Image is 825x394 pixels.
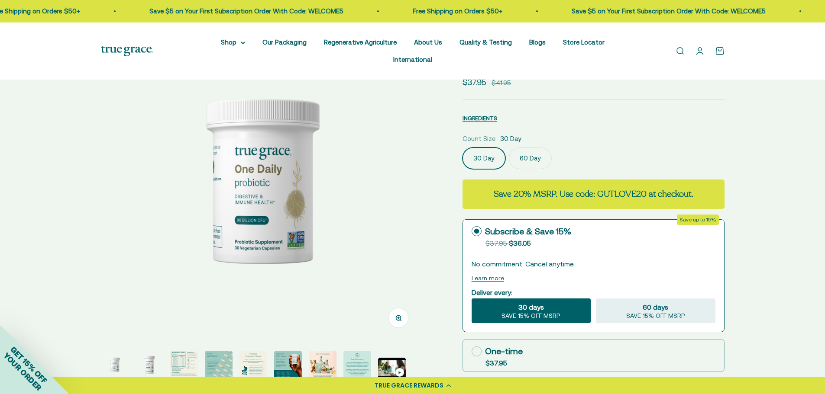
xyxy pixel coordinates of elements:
a: Quality & Testing [459,38,512,46]
a: Free Shipping on Orders $50+ [364,7,454,15]
button: Go to item 1 [101,351,129,381]
button: Go to item 6 [274,351,302,381]
summary: Shop [221,37,245,48]
a: Store Locator [563,38,605,46]
compare-at-price: $41.95 [492,78,511,88]
a: International [393,56,432,63]
a: Regenerative Agriculture [324,38,397,46]
span: GET 15% OFF [9,345,49,385]
img: Protects the probiotic cultures from light, moisture, and oxygen, extending shelf life and ensuri... [274,351,302,378]
span: 30 Day [500,134,521,144]
img: Our probiotics undergo extensive third-party testing at Purity-IQ Inc., a global organization del... [170,351,198,378]
img: Daily Probiotic forDigestive and Immune Support:* - 90 Billion CFU at time of manufacturing (30 B... [101,351,129,378]
legend: Count Size: [463,134,497,144]
img: Daily Probiotic forDigestive and Immune Support:* - 90 Billion CFU at time of manufacturing (30 B... [101,21,421,340]
button: Go to item 9 [378,358,406,381]
p: Save $5 on Your First Subscription Order With Code: WELCOME5 [523,6,717,16]
a: Blogs [529,38,546,46]
button: Go to item 5 [239,351,267,381]
button: INGREDIENTS [463,113,497,123]
button: Go to item 4 [205,351,233,381]
img: Provide protection from stomach acid, allowing the probiotics to survive digestion and reach the ... [239,351,267,378]
img: Our full product line provides a robust and comprehensive offering for a true foundation of healt... [309,351,336,378]
button: Go to item 8 [343,351,371,381]
button: Go to item 3 [170,351,198,381]
span: INGREDIENTS [463,115,497,122]
a: About Us [414,38,442,46]
img: Every lot of True Grace supplements undergoes extensive third-party testing. Regulation says we d... [343,351,371,378]
a: Our Packaging [262,38,307,46]
button: Go to item 2 [136,351,163,381]
button: Go to item 7 [309,351,336,381]
p: Save $5 on Your First Subscription Order With Code: WELCOME5 [101,6,295,16]
sale-price: $37.95 [463,76,486,89]
img: - 12 quantified and DNA-verified probiotic cultures to support digestive and immune health* - Pre... [205,351,233,378]
img: Daily Probiotic forDigestive and Immune Support:* - 90 Billion CFU at time of manufacturing (30 B... [136,351,163,378]
strong: Save 20% MSRP. Use code: GUTLOVE20 at checkout. [494,188,693,200]
div: TRUE GRACE REWARDS [375,381,443,390]
span: YOUR ORDER [2,351,43,392]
